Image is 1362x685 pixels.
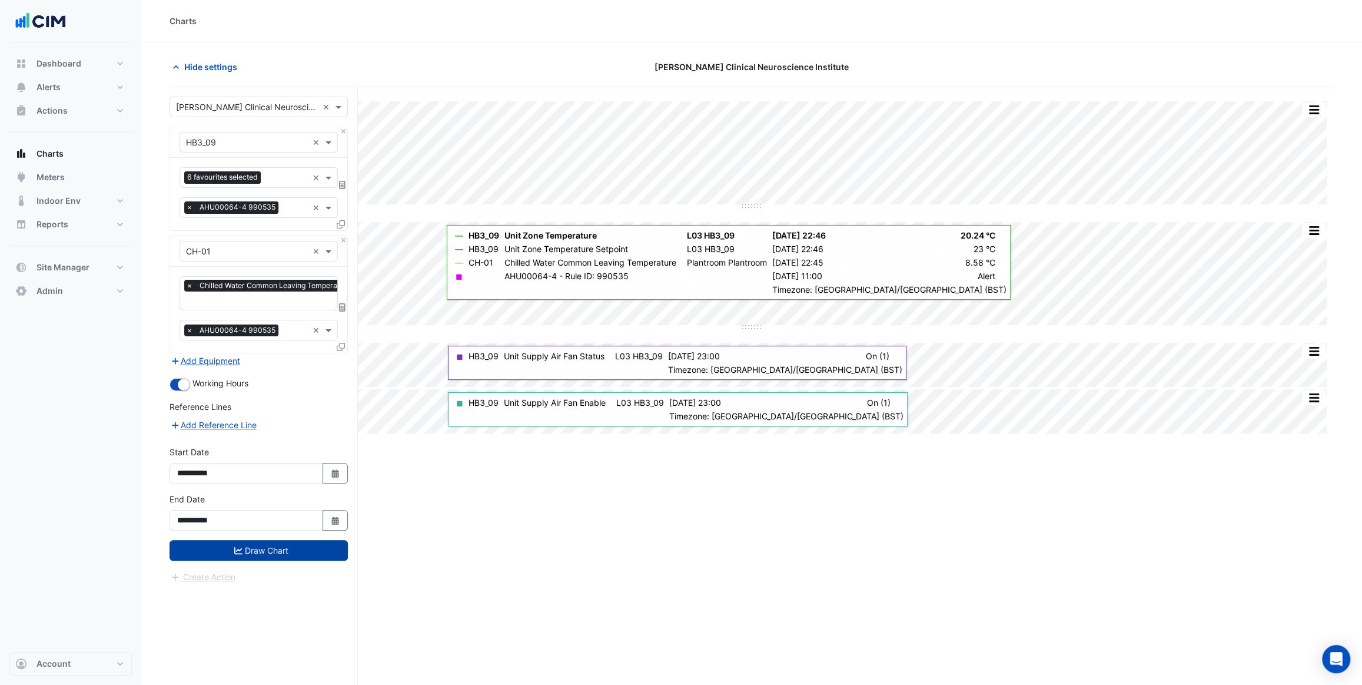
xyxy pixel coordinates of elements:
[15,219,27,230] app-icon: Reports
[36,148,64,160] span: Charts
[313,245,323,257] span: Clear
[1302,391,1326,405] button: More Options
[36,171,65,183] span: Meters
[9,213,132,236] button: Reports
[36,219,68,230] span: Reports
[330,515,341,525] fa-icon: Select Date
[337,302,348,312] span: Choose Function
[1302,344,1326,359] button: More Options
[340,236,347,244] button: Close
[1302,102,1326,117] button: More Options
[337,342,345,352] span: Clone Favourites and Tasks from this Equipment to other Equipment
[9,99,132,123] button: Actions
[9,75,132,99] button: Alerts
[15,171,27,183] app-icon: Meters
[170,571,236,581] app-escalated-ticket-create-button: Please draw the charts first
[15,148,27,160] app-icon: Charts
[313,201,323,214] span: Clear
[9,52,132,75] button: Dashboard
[192,378,248,388] span: Working Hours
[15,58,27,70] app-icon: Dashboard
[170,15,197,27] div: Charts
[15,195,27,207] app-icon: Indoor Env
[15,105,27,117] app-icon: Actions
[170,354,241,368] button: Add Equipment
[36,658,71,670] span: Account
[313,171,323,184] span: Clear
[340,127,347,135] button: Close
[9,189,132,213] button: Indoor Env
[9,256,132,279] button: Site Manager
[184,201,195,213] span: ×
[330,468,341,478] fa-icon: Select Date
[170,493,205,505] label: End Date
[36,262,89,273] span: Site Manager
[337,219,345,229] span: Clone Favourites and Tasks from this Equipment to other Equipment
[170,401,231,413] label: Reference Lines
[15,81,27,93] app-icon: Alerts
[1322,645,1350,673] div: Open Intercom Messenger
[15,285,27,297] app-icon: Admin
[9,652,132,676] button: Account
[36,81,61,93] span: Alerts
[36,105,68,117] span: Actions
[184,61,237,73] span: Hide settings
[184,171,261,183] span: 6 favourites selected
[9,279,132,303] button: Admin
[313,136,323,148] span: Clear
[170,540,348,561] button: Draw Chart
[337,180,348,190] span: Choose Function
[170,446,209,458] label: Start Date
[15,262,27,273] app-icon: Site Manager
[1302,223,1326,238] button: More Options
[170,418,257,432] button: Add Reference Line
[36,195,81,207] span: Indoor Env
[197,280,434,292] span: Chilled Water Common Leaving Temperature - Plantroom, Plantroom
[184,325,195,336] span: ×
[36,58,81,70] span: Dashboard
[655,61,849,73] span: [PERSON_NAME] Clinical Neuroscience Institute
[184,280,195,292] span: ×
[197,201,278,213] span: AHU00064-4 990535
[9,142,132,166] button: Charts
[313,324,323,336] span: Clear
[9,166,132,189] button: Meters
[197,325,278,336] span: AHU00064-4 990535
[170,57,245,77] button: Hide settings
[36,285,63,297] span: Admin
[14,9,67,33] img: Company Logo
[323,101,333,113] span: Clear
